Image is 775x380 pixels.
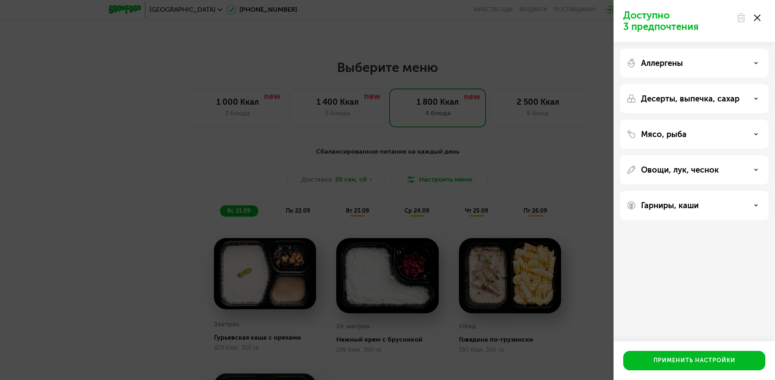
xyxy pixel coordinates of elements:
[654,357,735,365] div: Применить настройки
[623,351,765,370] button: Применить настройки
[641,94,739,103] p: Десерты, выпечка, сахар
[641,58,683,68] p: Аллергены
[641,201,699,210] p: Гарниры, каши
[641,165,719,175] p: Овощи, лук, чеснок
[623,10,731,32] p: Доступно 3 предпочтения
[641,129,687,139] p: Мясо, рыба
